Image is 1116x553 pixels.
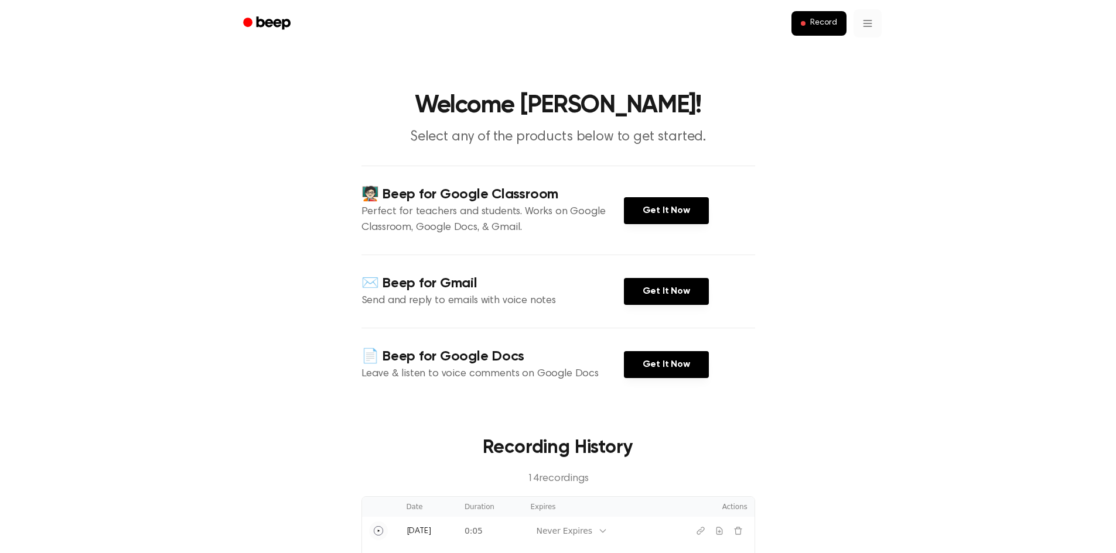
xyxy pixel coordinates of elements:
[810,18,837,29] span: Record
[661,497,755,517] th: Actions
[791,11,846,36] button: Record
[361,204,624,236] p: Perfect for teachers and students. Works on Google Classroom, Google Docs, & Gmail.
[380,471,736,487] p: 14 recording s
[258,94,858,118] h1: Welcome [PERSON_NAME]!
[710,521,729,540] button: Download recording
[361,293,624,309] p: Send and reply to emails with voice notes
[361,185,624,204] h4: 🧑🏻‍🏫 Beep for Google Classroom
[407,527,431,535] span: [DATE]
[333,128,783,147] p: Select any of the products below to get started.
[361,366,624,382] p: Leave & listen to voice comments on Google Docs
[458,517,524,545] td: 0:05
[524,497,661,517] th: Expires
[729,521,748,540] button: Delete recording
[369,521,388,540] button: Play
[361,274,624,293] h4: ✉️ Beep for Gmail
[361,347,624,366] h4: 📄 Beep for Google Docs
[400,497,458,517] th: Date
[458,497,524,517] th: Duration
[235,12,301,35] a: Beep
[624,351,709,378] a: Get It Now
[380,434,736,462] h3: Recording History
[691,521,710,540] button: Copy link
[537,525,592,537] div: Never Expires
[624,278,709,305] a: Get It Now
[854,9,882,37] button: Open menu
[624,197,709,224] a: Get It Now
